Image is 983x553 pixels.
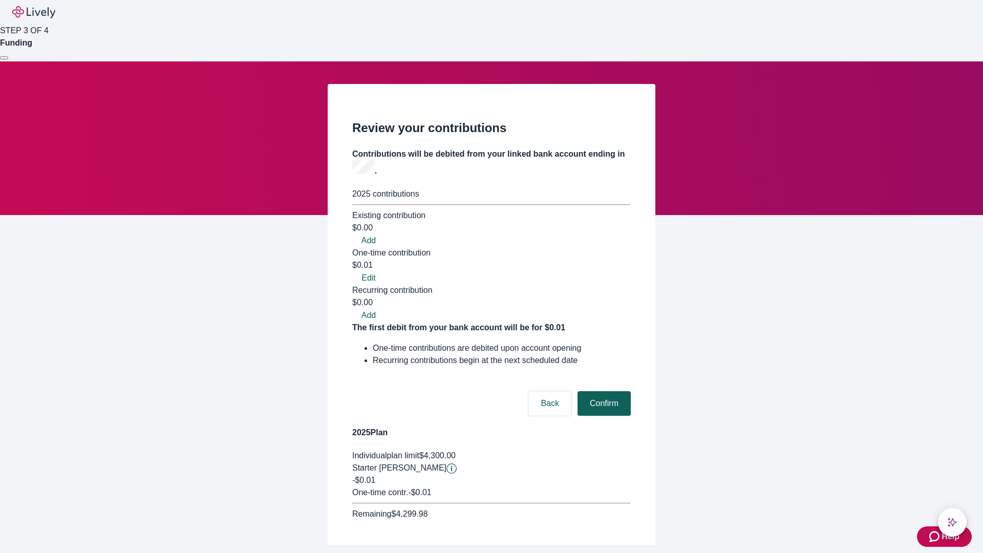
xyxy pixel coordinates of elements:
strong: The first debit from your bank account will be for $0.01 [352,323,565,332]
img: Lively [12,6,55,18]
div: $0.00 [352,222,631,234]
h4: Contributions will be debited from your linked bank account ending in . [352,148,631,177]
svg: Zendesk support icon [929,530,942,543]
li: One-time contributions are debited upon account opening [373,342,631,354]
div: $0.00 [352,296,631,309]
button: Add [352,235,385,247]
h4: 2025 Plan [352,427,631,439]
span: -$0.01 [352,476,375,484]
button: Lively will contribute $0.01 to establish your account [446,463,457,474]
span: Starter [PERSON_NAME] [352,463,446,472]
button: Add [352,309,385,322]
div: Existing contribution [352,209,631,222]
div: One-time contribution [352,247,631,259]
span: Remaining [352,509,391,518]
svg: Lively AI Assistant [947,517,957,527]
div: Recurring contribution [352,284,631,296]
span: Individual plan limit [352,451,419,460]
button: Back [528,391,571,416]
span: One-time contr. [352,488,408,497]
button: Confirm [578,391,631,416]
button: Zendesk support iconHelp [917,526,972,547]
span: $4,299.98 [391,509,428,518]
svg: Starter penny details [446,463,457,474]
span: - $0.01 [408,488,431,497]
button: Edit [352,272,385,284]
span: Help [942,530,959,543]
h2: Review your contributions [352,119,631,137]
div: $0.01 [352,259,631,271]
li: Recurring contributions begin at the next scheduled date [373,354,631,367]
div: 2025 contributions [352,188,631,200]
button: chat [938,508,967,537]
span: $4,300.00 [419,451,456,460]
